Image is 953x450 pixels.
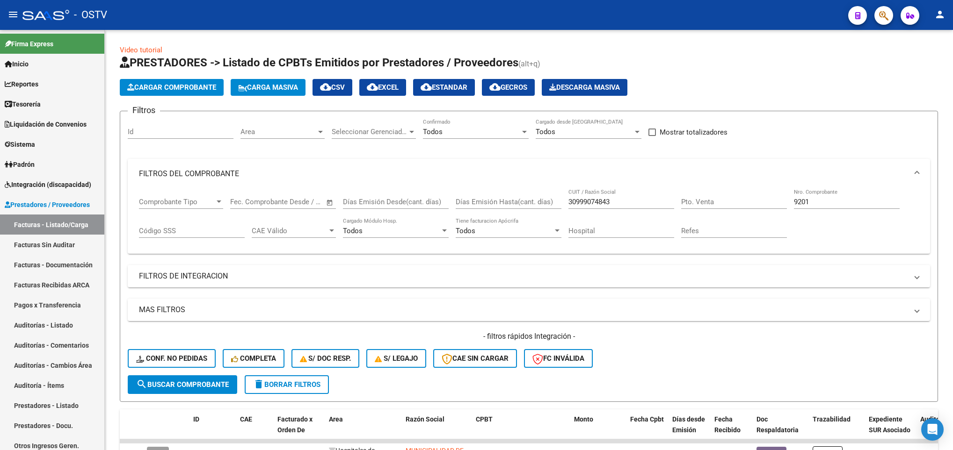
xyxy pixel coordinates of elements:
[276,198,322,206] input: Fecha fin
[5,179,91,190] span: Integración (discapacidad)
[128,104,160,117] h3: Filtros
[291,349,360,368] button: S/ Doc Resp.
[329,415,343,423] span: Area
[277,415,313,434] span: Facturado x Orden De
[630,415,664,423] span: Fecha Cpbt
[921,418,944,441] div: Open Intercom Messenger
[313,79,352,96] button: CSV
[240,128,316,136] span: Area
[253,379,264,390] mat-icon: delete
[489,81,501,93] mat-icon: cloud_download
[120,46,162,54] a: Video tutorial
[5,139,35,150] span: Sistema
[128,265,930,287] mat-expansion-panel-header: FILTROS DE INTEGRACION
[542,79,627,96] button: Descarga Masiva
[813,415,851,423] span: Trazabilidad
[320,81,331,93] mat-icon: cloud_download
[238,83,298,92] span: Carga Masiva
[252,227,327,235] span: CAE Válido
[5,99,41,109] span: Tesorería
[366,349,426,368] button: S/ legajo
[128,159,930,189] mat-expansion-panel-header: FILTROS DEL COMPROBANTE
[74,5,107,25] span: - OSTV
[230,198,268,206] input: Fecha inicio
[136,380,229,389] span: Buscar Comprobante
[127,83,216,92] span: Cargar Comprobante
[120,79,224,96] button: Cargar Comprobante
[5,159,35,170] span: Padrón
[5,59,29,69] span: Inicio
[139,198,215,206] span: Comprobante Tipo
[5,79,38,89] span: Reportes
[542,79,627,96] app-download-masive: Descarga masiva de comprobantes (adjuntos)
[5,39,53,49] span: Firma Express
[672,415,705,434] span: Días desde Emisión
[532,354,584,363] span: FC Inválida
[489,83,527,92] span: Gecros
[128,375,237,394] button: Buscar Comprobante
[433,349,517,368] button: CAE SIN CARGAR
[757,415,799,434] span: Doc Respaldatoria
[253,380,320,389] span: Borrar Filtros
[136,379,147,390] mat-icon: search
[574,415,593,423] span: Monto
[231,354,276,363] span: Completa
[7,9,19,20] mat-icon: menu
[128,349,216,368] button: Conf. no pedidas
[920,415,948,423] span: Auditoria
[549,83,620,92] span: Descarga Masiva
[5,200,90,210] span: Prestadores / Proveedores
[223,349,284,368] button: Completa
[139,305,908,315] mat-panel-title: MAS FILTROS
[300,354,351,363] span: S/ Doc Resp.
[524,349,593,368] button: FC Inválida
[120,56,518,69] span: PRESTADORES -> Listado de CPBTs Emitidos por Prestadores / Proveedores
[367,83,399,92] span: EXCEL
[413,79,475,96] button: Estandar
[423,128,443,136] span: Todos
[332,128,407,136] span: Seleccionar Gerenciador
[476,415,493,423] span: CPBT
[193,415,199,423] span: ID
[660,127,727,138] span: Mostrar totalizadores
[406,415,444,423] span: Razón Social
[128,189,930,254] div: FILTROS DEL COMPROBANTE
[934,9,946,20] mat-icon: person
[536,128,555,136] span: Todos
[128,299,930,321] mat-expansion-panel-header: MAS FILTROS
[367,81,378,93] mat-icon: cloud_download
[421,83,467,92] span: Estandar
[714,415,741,434] span: Fecha Recibido
[456,227,475,235] span: Todos
[375,354,418,363] span: S/ legajo
[359,79,406,96] button: EXCEL
[343,227,363,235] span: Todos
[240,415,252,423] span: CAE
[5,119,87,129] span: Liquidación de Convenios
[442,354,509,363] span: CAE SIN CARGAR
[421,81,432,93] mat-icon: cloud_download
[136,354,207,363] span: Conf. no pedidas
[869,415,910,434] span: Expediente SUR Asociado
[139,271,908,281] mat-panel-title: FILTROS DE INTEGRACION
[231,79,306,96] button: Carga Masiva
[245,375,329,394] button: Borrar Filtros
[518,59,540,68] span: (alt+q)
[325,197,335,208] button: Open calendar
[128,331,930,342] h4: - filtros rápidos Integración -
[320,83,345,92] span: CSV
[139,169,908,179] mat-panel-title: FILTROS DEL COMPROBANTE
[482,79,535,96] button: Gecros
